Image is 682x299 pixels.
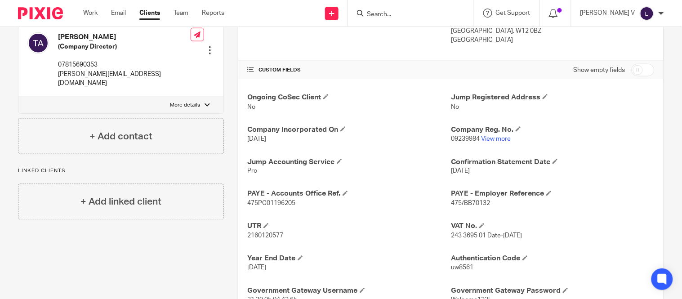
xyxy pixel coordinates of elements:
[640,6,654,21] img: svg%3E
[247,136,266,142] span: [DATE]
[18,168,224,175] p: Linked clients
[451,36,655,45] p: [GEOGRAPHIC_DATA]
[170,102,200,109] p: More details
[139,9,160,18] a: Clients
[247,201,295,207] span: 475PC01196205
[247,189,451,199] h4: PAYE - Accounts Office Ref.
[451,157,655,167] h4: Confirmation Statement Date
[58,42,191,51] h5: (Company Director)
[247,125,451,134] h4: Company Incorporated On
[247,254,451,263] h4: Year End Date
[58,70,191,88] p: [PERSON_NAME][EMAIL_ADDRESS][DOMAIN_NAME]
[496,10,530,16] span: Get Support
[89,129,152,143] h4: + Add contact
[451,136,480,142] span: 09239984
[247,233,283,239] span: 2160120577
[451,201,490,207] span: 475/BB70132
[247,93,451,102] h4: Ongoing CoSec Client
[202,9,224,18] a: Reports
[574,66,625,75] label: Show empty fields
[451,222,655,231] h4: VAT No.
[451,93,655,102] h4: Jump Registered Address
[83,9,98,18] a: Work
[247,222,451,231] h4: UTR
[451,168,470,174] span: [DATE]
[247,168,257,174] span: Pro
[247,286,451,296] h4: Government Gateway Username
[58,32,191,42] h4: [PERSON_NAME]
[451,189,655,199] h4: PAYE - Employer Reference
[451,125,655,134] h4: Company Reg. No.
[451,254,655,263] h4: Authentication Code
[111,9,126,18] a: Email
[481,136,511,142] a: View more
[80,195,161,209] h4: + Add linked client
[580,9,635,18] p: [PERSON_NAME] V
[451,233,522,239] span: 243 3695 01 Date-[DATE]
[247,157,451,167] h4: Jump Accounting Service
[18,7,63,19] img: Pixie
[174,9,188,18] a: Team
[247,265,266,271] span: [DATE]
[247,104,255,110] span: No
[27,32,49,54] img: svg%3E
[451,104,459,110] span: No
[366,11,447,19] input: Search
[58,60,191,69] p: 07815690353
[451,27,655,36] p: [GEOGRAPHIC_DATA], W12 0BZ
[247,67,451,74] h4: CUSTOM FIELDS
[451,265,473,271] span: uw8561
[451,286,655,296] h4: Government Gateway Password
